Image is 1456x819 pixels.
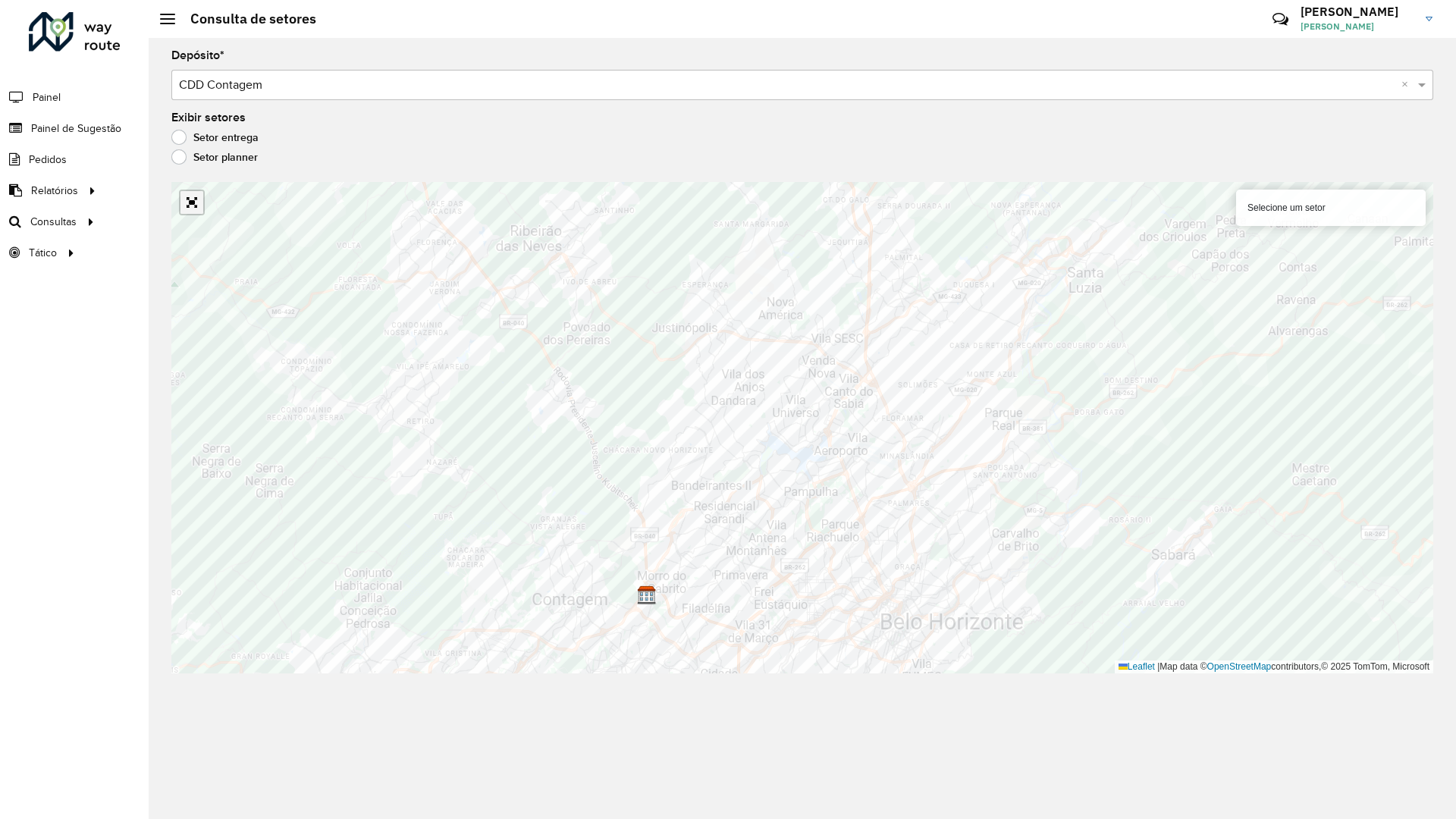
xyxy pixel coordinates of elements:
[1301,5,1414,19] h3: [PERSON_NAME]
[1301,20,1414,33] span: [PERSON_NAME]
[175,11,316,27] h2: Consulta de setores
[171,46,224,64] label: Depósito
[171,108,246,127] label: Exibir setores
[171,149,258,165] label: Setor planner
[31,183,78,199] span: Relatórios
[180,191,203,214] a: Abrir mapa em tela cheia
[33,89,61,105] span: Painel
[1401,76,1414,94] span: Clear all
[1115,661,1433,673] div: Map data © contributors,© 2025 TomTom, Microsoft
[1119,661,1155,672] a: Leaflet
[29,245,57,261] span: Tático
[1157,661,1159,672] span: |
[1207,661,1272,672] a: OpenStreetMap
[29,152,67,168] span: Pedidos
[31,121,121,136] span: Painel de Sugestão
[1236,190,1426,226] div: Selecione um setor
[171,130,259,145] label: Setor entrega
[30,214,77,230] span: Consultas
[1264,3,1297,36] a: Contato Rápido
